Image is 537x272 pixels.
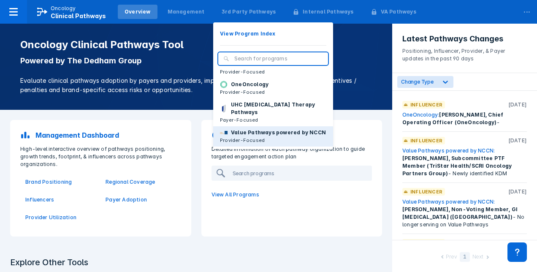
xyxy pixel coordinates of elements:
[410,188,442,196] p: Influencer
[446,253,457,262] div: Prev
[213,78,333,98] button: OneOncologyProvider-Focused
[401,79,434,85] span: Change Type
[220,131,228,134] img: value-pathways-nccn.png
[402,198,527,228] div: - No longer serving on Value Pathways
[220,105,228,112] img: uhc-pathways.png
[206,145,377,160] p: Detailed information of each pathway organization to guide targeted engagement action plan
[20,76,372,95] p: Evaluate clinical pathways adoption by payers and providers, implementation sophistication, finan...
[35,130,119,140] p: Management Dashboard
[402,199,495,205] a: Value Pathways powered by NCCN:
[508,137,527,144] p: [DATE]
[220,30,276,38] p: View Program Index
[518,1,535,19] div: ...
[25,196,95,204] a: Influencers
[402,44,527,63] p: Positioning, Influencer, Provider, & Payer updates in the past 90 days
[410,137,442,144] p: Influencer
[168,8,205,16] div: Management
[20,56,372,66] p: Powered by The Dedham Group
[106,196,176,204] a: Payer Adoption
[213,27,333,40] button: View Program Index
[51,5,76,12] p: Oncology
[303,8,353,16] div: Internal Pathways
[25,214,95,221] a: Provider Utilization
[402,147,527,177] div: - Newly identified KDM
[402,34,527,44] h3: Latest Pathways Changes
[220,68,326,76] p: Provider-Focused
[125,8,151,16] div: Overview
[402,112,439,118] a: OneOncology:
[472,253,483,262] div: Next
[222,8,276,16] div: 3rd Party Pathways
[15,125,186,145] a: Management Dashboard
[231,81,268,88] p: OneOncology
[220,81,228,88] img: oneoncology.png
[402,155,512,177] span: [PERSON_NAME], Subcommittee PTF Member (TriStar Health/SCRI Oncology Partners Group)
[213,126,333,147] button: Value Pathways powered by NCCNProvider-Focused
[213,98,333,126] button: UHC [MEDICAL_DATA] Therapy PathwaysPayer-Focused
[234,55,323,63] input: Search for programs
[460,252,470,262] div: 1
[51,12,106,19] span: Clinical Pathways
[508,188,527,196] p: [DATE]
[402,112,503,125] span: [PERSON_NAME], Chief Operating Officer (OneOncology)
[161,5,212,19] a: Management
[220,88,268,96] p: Provider-Focused
[508,239,527,247] p: [DATE]
[206,125,377,145] a: 3rd Party Pathways Programs
[507,242,527,262] div: Contact Support
[229,166,372,180] input: Search programs
[215,5,283,19] a: 3rd Party Pathways
[15,145,186,168] p: High-level interactive overview of pathways positioning, growth trends, footprint, & influencers ...
[402,206,518,220] span: [PERSON_NAME], Non-Voting Member, GI [MEDICAL_DATA] ([GEOGRAPHIC_DATA])
[106,178,176,186] a: Regional Coverage
[231,129,326,136] p: Value Pathways powered by NCCN
[402,111,527,126] div: -
[508,101,527,109] p: [DATE]
[25,178,95,186] a: Brand Positioning
[20,39,372,51] h1: Oncology Clinical Pathways Tool
[231,101,326,116] p: UHC [MEDICAL_DATA] Therapy Pathways
[410,239,442,247] p: Influencer
[402,147,495,154] a: Value Pathways powered by NCCN:
[206,186,377,204] a: View All Programs
[220,136,326,144] p: Provider-Focused
[220,116,326,124] p: Payer-Focused
[118,5,157,19] a: Overview
[410,101,442,109] p: Influencer
[381,8,416,16] div: VA Pathways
